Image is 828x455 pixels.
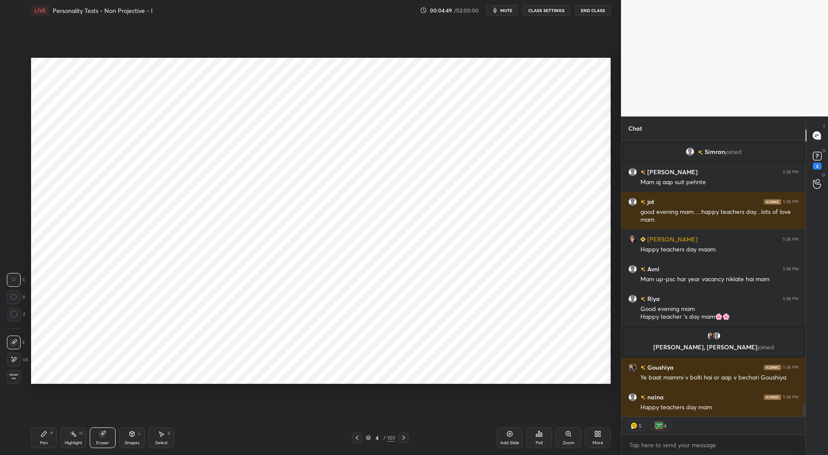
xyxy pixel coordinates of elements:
h6: Avni [646,264,659,273]
div: S [168,431,170,436]
div: Pen [40,441,48,445]
img: default.png [628,168,637,176]
div: Highlight [65,441,82,445]
div: H [79,431,82,436]
button: mute [486,5,517,16]
div: Mam up-psc har year vacancy niklate hai mam [640,275,799,284]
button: End Class [575,5,611,16]
h4: Personality Tests - Non Projective - I [53,6,153,15]
img: iconic-dark.1390631f.png [764,395,781,400]
div: grid [621,140,806,417]
div: Zoom [563,441,574,445]
div: 101 [387,434,395,442]
div: More [593,441,603,445]
div: LIVE [31,5,49,16]
div: Good evening mam Happy teacher 's day mam🌸🌸 [640,305,799,321]
div: / [383,435,386,440]
span: joined [757,343,774,351]
img: no-rating-badge.077c3623.svg [640,297,646,301]
div: Shapes [125,441,139,445]
img: iconic-dark.1390631f.png [764,365,781,370]
img: 3 [706,332,715,340]
img: no-rating-badge.077c3623.svg [640,267,646,272]
button: CLASS SETTINGS [523,5,570,16]
div: 5:38 PM [783,395,799,400]
img: default.png [628,393,637,402]
div: 3 [813,163,822,169]
div: C [7,273,25,287]
img: no-rating-badge.077c3623.svg [640,395,646,400]
div: 5:38 PM [783,267,799,272]
p: Chat [621,117,649,140]
span: Erase all [7,373,20,380]
p: T [823,123,825,130]
div: L [138,431,141,436]
img: 1eb7e5a512d44724aa01049690227876.jpg [628,235,637,244]
div: E [7,336,25,349]
div: X [7,290,25,304]
div: Happy teachers day mam [640,403,799,412]
h6: [PERSON_NAME] [646,167,698,176]
div: Ye baat mammi v bolti hai or aap v bechari Goushiya [640,373,799,382]
img: no-rating-badge.077c3623.svg [640,170,646,175]
div: 5:38 PM [783,365,799,370]
p: G [822,172,825,178]
span: Simran [705,148,725,155]
img: no-rating-badge.077c3623.svg [640,200,646,204]
div: 5:38 PM [783,169,799,175]
h6: jot [646,197,654,206]
div: good evening mam......happy teachers day....lots of love mam. [640,208,799,224]
img: thank_you.png [655,421,663,430]
span: mute [500,7,512,13]
img: d1ea63e109a0406faa0a1a2e56354135.jpg [628,363,637,372]
img: no-rating-badge.077c3623.svg [698,150,703,155]
div: Happy teachers day maam. [640,245,799,254]
div: P [50,431,53,436]
img: default.png [628,295,637,303]
div: Z [7,308,25,321]
p: D [822,147,825,154]
div: Select [155,441,168,445]
h6: naina [646,392,664,402]
img: thinking_face.png [630,421,638,430]
div: 5:38 PM [783,296,799,301]
div: 4 [373,435,381,440]
img: iconic-dark.1390631f.png [764,199,781,204]
div: Eraser [96,441,109,445]
img: Learner_Badge_beginner_1_8b307cf2a0.svg [640,237,646,242]
img: default.png [628,265,637,273]
div: 4 [663,422,667,429]
h6: Riya [646,294,660,303]
div: 5 [638,422,642,429]
img: default.png [686,147,694,156]
img: default.png [628,198,637,206]
img: default.png [712,332,721,340]
div: Mam aj aap suit pehnte [640,178,799,187]
div: 5:38 PM [783,237,799,242]
div: E [7,353,28,367]
p: [PERSON_NAME], [PERSON_NAME] [629,344,798,351]
span: joined [725,148,742,155]
div: 5:38 PM [783,199,799,204]
h6: [PERSON_NAME] [646,235,698,244]
div: Poll [536,441,543,445]
div: Add Slide [500,441,519,445]
h6: Goushiya [646,363,674,372]
img: no-rating-badge.077c3623.svg [640,365,646,370]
